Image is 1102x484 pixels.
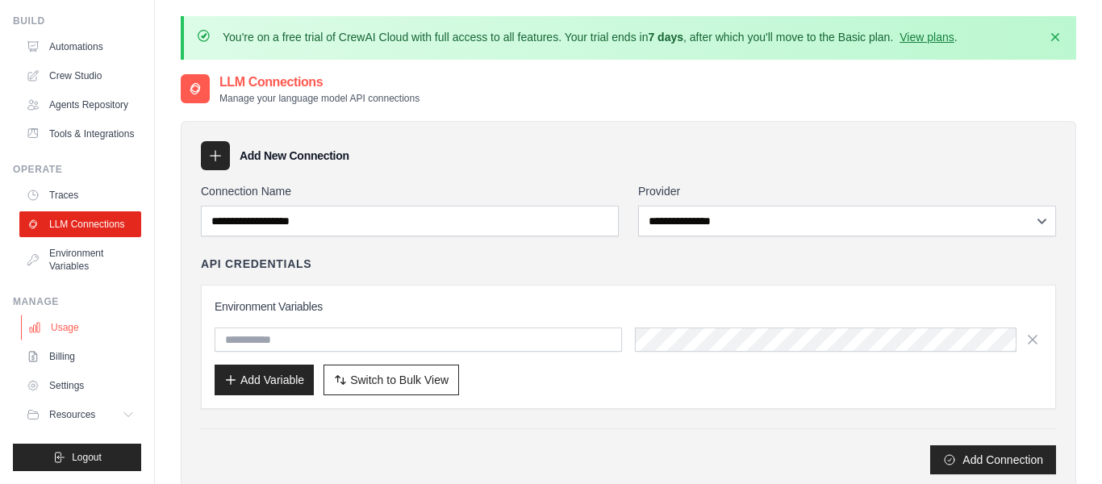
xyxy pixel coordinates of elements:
[930,445,1056,474] button: Add Connection
[350,372,449,388] span: Switch to Bulk View
[13,295,141,308] div: Manage
[900,31,954,44] a: View plans
[19,63,141,89] a: Crew Studio
[19,211,141,237] a: LLM Connections
[219,73,420,92] h2: LLM Connections
[13,444,141,471] button: Logout
[215,365,314,395] button: Add Variable
[49,408,95,421] span: Resources
[201,183,619,199] label: Connection Name
[240,148,349,164] h3: Add New Connection
[324,365,459,395] button: Switch to Bulk View
[21,315,143,340] a: Usage
[19,92,141,118] a: Agents Repository
[19,373,141,398] a: Settings
[19,240,141,279] a: Environment Variables
[223,29,958,45] p: You're on a free trial of CrewAI Cloud with full access to all features. Your trial ends in , aft...
[219,92,420,105] p: Manage your language model API connections
[19,182,141,208] a: Traces
[201,256,311,272] h4: API Credentials
[19,121,141,147] a: Tools & Integrations
[72,451,102,464] span: Logout
[648,31,683,44] strong: 7 days
[215,298,1042,315] h3: Environment Variables
[13,163,141,176] div: Operate
[19,402,141,428] button: Resources
[19,34,141,60] a: Automations
[13,15,141,27] div: Build
[19,344,141,369] a: Billing
[638,183,1056,199] label: Provider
